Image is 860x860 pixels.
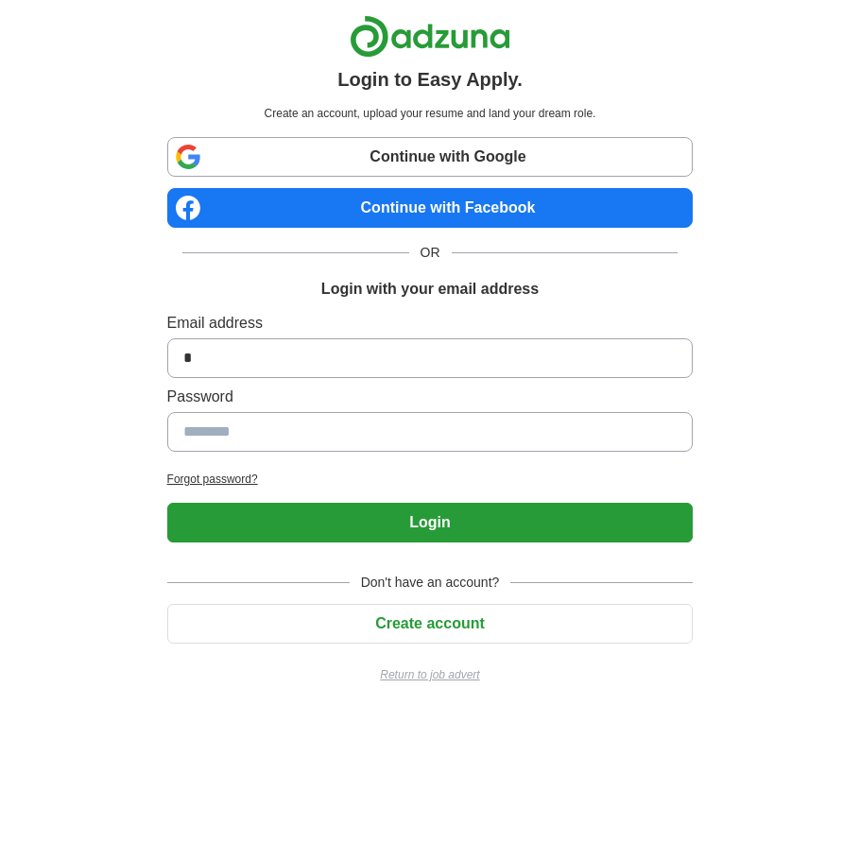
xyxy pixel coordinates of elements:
h1: Login with your email address [321,278,539,301]
label: Email address [167,312,694,335]
h1: Login to Easy Apply. [337,65,523,94]
p: Create an account, upload your resume and land your dream role. [171,105,690,122]
a: Return to job advert [167,666,694,683]
label: Password [167,386,694,408]
img: Adzuna logo [350,15,510,58]
span: Don't have an account? [350,573,511,593]
a: Continue with Facebook [167,188,694,228]
button: Login [167,503,694,542]
a: Continue with Google [167,137,694,177]
span: OR [409,243,452,263]
a: Forgot password? [167,471,694,488]
a: Create account [167,615,694,631]
button: Create account [167,604,694,644]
